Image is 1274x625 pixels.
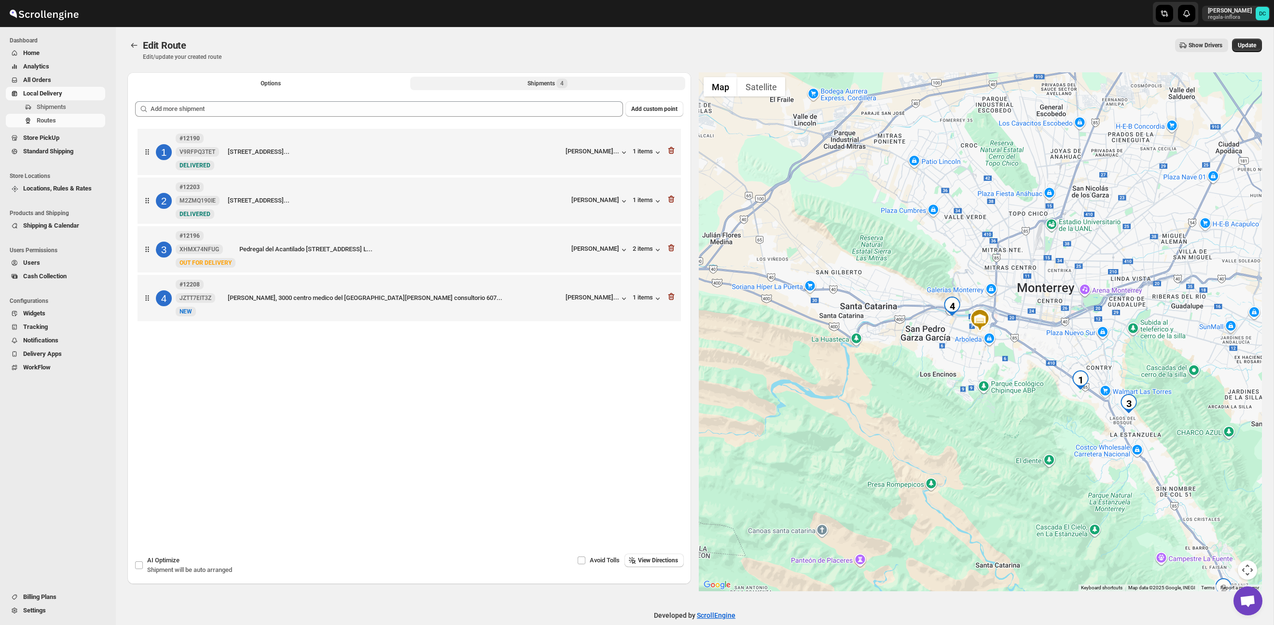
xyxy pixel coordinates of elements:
[633,294,663,303] button: 1 items
[180,294,211,302] span: JZTT7EIT3Z
[1201,585,1215,590] a: Terms (opens in new tab)
[566,294,629,303] button: [PERSON_NAME]...
[638,557,678,564] span: View Directions
[23,607,46,614] span: Settings
[942,297,962,316] div: 4
[624,554,684,567] button: View Directions
[1220,585,1259,590] a: Report a map error
[23,90,62,97] span: Local Delivery
[590,557,620,564] span: Avoid Tolls
[23,185,92,192] span: Locations, Rules & Rates
[10,172,109,180] span: Store Locations
[138,177,681,224] div: 2#12203M2ZMQ190IENewDELIVERED[STREET_ADDRESS]...[PERSON_NAME]1 items
[156,144,172,160] div: 1
[180,232,200,239] b: #12196
[625,101,683,117] button: Add custom point
[138,226,681,272] div: 3#12196XHMX74NFUGNewOUT FOR DELIVERYPedregal del Acantilado [STREET_ADDRESS] L...[PERSON_NAME]2 i...
[143,40,186,51] span: Edit Route
[180,308,192,315] span: NEW
[6,347,105,361] button: Delivery Apps
[6,114,105,127] button: Routes
[1233,586,1262,615] div: Open chat
[127,94,691,493] div: Selected Shipments
[156,193,172,209] div: 2
[180,245,219,253] span: XHMX74NFUG
[6,361,105,374] button: WorkFlow
[147,566,232,573] span: Shipment will be auto arranged
[571,245,629,255] button: [PERSON_NAME]
[6,60,105,73] button: Analytics
[23,63,49,70] span: Analytics
[566,294,619,301] div: [PERSON_NAME]...
[410,77,685,90] button: Selected Shipments
[697,611,735,619] a: ScrollEngine
[6,256,105,270] button: Users
[180,162,210,169] span: DELIVERED
[23,337,58,344] span: Notifications
[23,222,79,229] span: Shipping & Calendar
[737,77,785,96] button: Show satellite imagery
[1119,394,1138,413] div: 3
[10,37,109,44] span: Dashboard
[6,590,105,604] button: Billing Plans
[138,129,681,175] div: 1#12190V9RFPQ3TETNewDELIVERED[STREET_ADDRESS]...[PERSON_NAME]...1 items
[1071,370,1090,390] div: 1
[23,350,62,357] span: Delivery Apps
[1189,41,1222,49] span: Show Drivers
[566,148,619,155] div: [PERSON_NAME]...
[143,53,222,61] p: Edit/update your created route
[1256,7,1269,20] span: DAVID CORONADO
[37,103,66,110] span: Shipments
[6,334,105,347] button: Notifications
[10,209,109,217] span: Products and Shipping
[6,270,105,283] button: Cash Collection
[37,117,56,124] span: Routes
[23,76,51,83] span: All Orders
[560,80,564,87] span: 4
[180,148,215,156] span: V9RFPQ3TET
[151,101,623,117] input: Add more shipment
[23,364,51,371] span: WorkFlow
[23,134,59,141] span: Store PickUp
[6,73,105,87] button: All Orders
[23,272,67,280] span: Cash Collection
[180,211,210,217] span: DELIVERED
[1259,11,1266,17] text: DC
[1202,6,1270,21] button: User menu
[261,80,281,87] span: Options
[6,307,105,320] button: Widgets
[239,245,568,254] div: Pedregal del Acantilado [STREET_ADDRESS] L...
[23,310,45,317] span: Widgets
[138,275,681,321] div: 4#12208JZTT7EIT3ZNewNEW[PERSON_NAME], 3000 centro medico del [GEOGRAPHIC_DATA][PERSON_NAME] consu...
[1232,39,1262,52] button: Update
[228,196,568,205] div: [STREET_ADDRESS]...
[6,219,105,232] button: Shipping & Calendar
[633,148,663,157] button: 1 items
[6,320,105,334] button: Tracking
[23,148,73,155] span: Standard Shipping
[228,293,562,303] div: [PERSON_NAME], 3000 centro medico del [GEOGRAPHIC_DATA][PERSON_NAME] consultorio 607...
[1175,39,1228,52] button: Show Drivers
[527,79,568,88] div: Shipments
[23,593,56,600] span: Billing Plans
[571,196,629,206] button: [PERSON_NAME]
[631,105,678,113] span: Add custom point
[633,245,663,255] div: 2 items
[633,196,663,206] button: 1 items
[566,148,629,157] button: [PERSON_NAME]...
[180,135,200,142] b: #12190
[10,246,109,254] span: Users Permissions
[147,557,180,564] span: AI Optimize
[23,259,40,266] span: Users
[654,611,735,620] p: Developed by
[23,49,40,56] span: Home
[180,281,200,288] b: #12208
[1128,585,1195,590] span: Map data ©2025 Google, INEGI
[6,604,105,617] button: Settings
[127,39,141,52] button: Routes
[1081,584,1122,591] button: Keyboard shortcuts
[156,290,172,306] div: 4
